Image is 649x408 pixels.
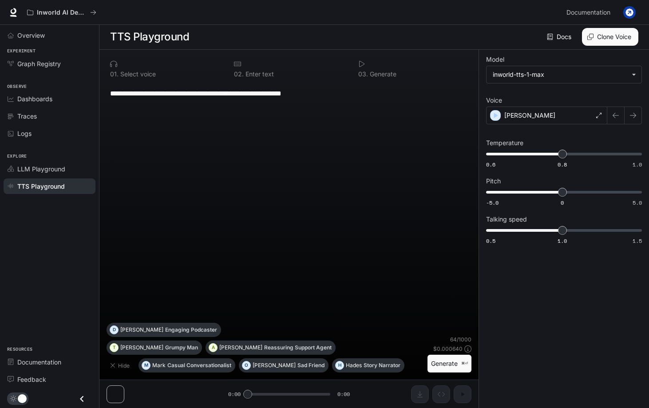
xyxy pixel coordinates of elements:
p: [PERSON_NAME] [219,345,262,350]
p: Grumpy Man [165,345,198,350]
span: 1.0 [633,161,642,168]
a: Feedback [4,372,95,387]
a: Graph Registry [4,56,95,71]
span: Traces [17,111,37,121]
span: 1.0 [558,237,567,245]
button: Hide [107,358,135,372]
span: LLM Playground [17,164,65,174]
span: 0.6 [486,161,495,168]
p: [PERSON_NAME] [504,111,555,120]
span: -5.0 [486,199,499,206]
a: Documentation [4,354,95,370]
button: HHadesStory Narrator [332,358,404,372]
p: [PERSON_NAME] [253,363,296,368]
p: Casual Conversationalist [167,363,231,368]
p: Story Narrator [364,363,400,368]
span: Overview [17,31,45,40]
span: Documentation [17,357,61,367]
a: LLM Playground [4,161,95,177]
span: 1.5 [633,237,642,245]
button: MMarkCasual Conversationalist [139,358,235,372]
div: inworld-tts-1-max [487,66,641,83]
div: O [242,358,250,372]
p: Voice [486,97,502,103]
p: Pitch [486,178,501,184]
button: Close drawer [72,390,92,408]
a: Docs [545,28,575,46]
div: T [110,341,118,355]
button: Clone Voice [582,28,638,46]
div: D [110,323,118,337]
img: User avatar [623,6,636,19]
button: All workspaces [23,4,100,21]
button: A[PERSON_NAME]Reassuring Support Agent [206,341,336,355]
p: [PERSON_NAME] [120,345,163,350]
p: Temperature [486,140,523,146]
p: 64 / 1000 [450,336,471,343]
p: Generate [368,71,396,77]
span: 5.0 [633,199,642,206]
button: User avatar [621,4,638,21]
p: $ 0.000640 [433,345,463,353]
h1: TTS Playground [110,28,189,46]
div: inworld-tts-1-max [493,70,627,79]
p: [PERSON_NAME] [120,327,163,333]
a: Overview [4,28,95,43]
button: O[PERSON_NAME]Sad Friend [239,358,328,372]
div: A [209,341,217,355]
a: Traces [4,108,95,124]
a: Documentation [563,4,617,21]
p: Model [486,56,504,63]
span: Documentation [566,7,610,18]
a: TTS Playground [4,178,95,194]
p: Select voice [119,71,156,77]
span: Dark mode toggle [18,393,27,403]
p: Reassuring Support Agent [264,345,332,350]
div: H [336,358,344,372]
p: Engaging Podcaster [165,327,217,333]
span: Dashboards [17,94,52,103]
span: TTS Playground [17,182,65,191]
span: 0.5 [486,237,495,245]
button: Generate⌘⏎ [427,355,471,373]
p: Inworld AI Demos [37,9,87,16]
button: D[PERSON_NAME]Engaging Podcaster [107,323,221,337]
div: M [142,358,150,372]
p: Hades [346,363,362,368]
a: Logs [4,126,95,141]
span: 0.8 [558,161,567,168]
span: Feedback [17,375,46,384]
span: Logs [17,129,32,138]
p: ⌘⏎ [461,361,468,366]
p: Enter text [244,71,274,77]
p: 0 1 . [110,71,119,77]
p: 0 2 . [234,71,244,77]
p: Talking speed [486,216,527,222]
span: 0 [561,199,564,206]
span: Graph Registry [17,59,61,68]
button: T[PERSON_NAME]Grumpy Man [107,341,202,355]
p: 0 3 . [358,71,368,77]
a: Dashboards [4,91,95,107]
p: Sad Friend [297,363,324,368]
p: Mark [152,363,166,368]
